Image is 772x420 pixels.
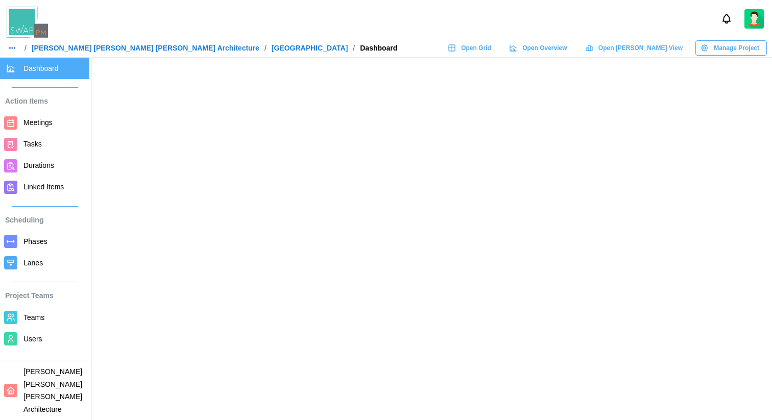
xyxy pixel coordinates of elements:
a: [PERSON_NAME] [PERSON_NAME] [PERSON_NAME] Architecture [32,44,259,52]
img: 2Q== [744,9,764,29]
span: Meetings [23,118,53,127]
span: Dashboard [23,64,59,72]
button: Manage Project [695,40,767,56]
span: Manage Project [714,41,759,55]
button: Notifications [718,10,735,28]
div: Dashboard [360,44,397,52]
span: Open [PERSON_NAME] View [598,41,683,55]
a: Open [PERSON_NAME] View [580,40,690,56]
span: Durations [23,161,54,169]
a: [GEOGRAPHIC_DATA] [272,44,348,52]
span: Open Grid [461,41,491,55]
a: Zulqarnain Khalil [744,9,764,29]
div: / [25,44,27,52]
span: Linked Items [23,183,64,191]
span: Lanes [23,259,43,267]
span: Tasks [23,140,42,148]
span: [PERSON_NAME] [PERSON_NAME] [PERSON_NAME] Architecture [23,367,82,413]
a: Open Overview [504,40,575,56]
span: Users [23,335,42,343]
a: Open Grid [443,40,499,56]
span: Open Overview [522,41,567,55]
span: Phases [23,237,47,245]
div: / [264,44,267,52]
div: / [353,44,355,52]
img: Swap PM Logo [7,7,48,38]
span: Teams [23,313,44,322]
